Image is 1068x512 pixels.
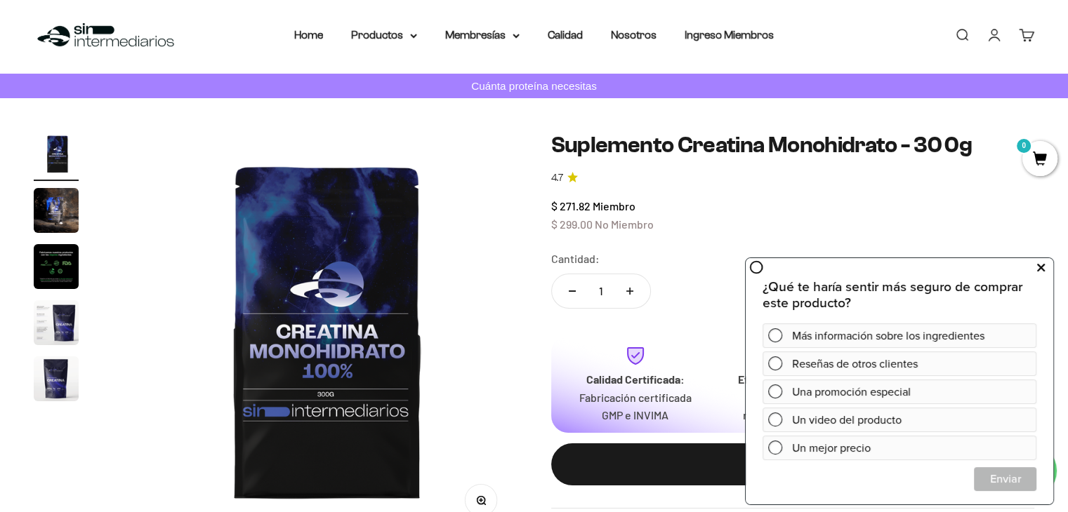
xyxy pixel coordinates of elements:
[34,132,79,181] button: Ir al artículo 1
[746,257,1053,504] iframe: zigpoll-iframe
[1022,152,1057,168] a: 0
[34,356,79,401] img: Suplemento Creatina Monohidrato - 300g
[34,188,79,237] button: Ir al artículo 2
[34,188,79,233] img: Suplemento Creatina Monohidrato - 300g
[351,26,417,44] summary: Productos
[551,170,563,186] span: 4.7
[1015,137,1032,154] mark: 0
[738,372,848,386] strong: Eficacia Comprobada:
[34,300,79,345] img: Suplemento Creatina Monohidrato - 300g
[34,132,79,177] img: Suplemento Creatina Monohidrato - 300g
[593,199,635,213] span: Miembro
[579,455,1007,473] div: Añadir al carrito
[34,356,79,405] button: Ir al artículo 5
[595,217,654,231] span: No Miembro
[609,274,650,308] button: Aumentar cantidad
[551,443,1035,485] button: Añadir al carrito
[445,26,520,44] summary: Membresías
[551,132,1035,159] h1: Suplemento Creatina Monohidrato - 300g
[551,250,600,268] label: Cantidad:
[551,199,591,213] span: $ 271.82
[34,300,79,349] button: Ir al artículo 4
[586,372,685,386] strong: Calidad Certificada:
[551,217,593,231] span: $ 299.00
[468,77,600,95] p: Cuánta proteína necesitas
[685,29,774,41] a: Ingreso Miembros
[552,274,593,308] button: Reducir cantidad
[294,29,323,41] a: Home
[34,244,79,293] button: Ir al artículo 3
[551,170,1035,186] a: 4.74.7 de 5.0 estrellas
[611,29,657,41] a: Nosotros
[548,29,583,41] a: Calidad
[725,389,860,424] p: Dosis clínicas para resultados máximos
[34,244,79,289] img: Suplemento Creatina Monohidrato - 300g
[568,389,703,424] p: Fabricación certificada GMP e INVIMA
